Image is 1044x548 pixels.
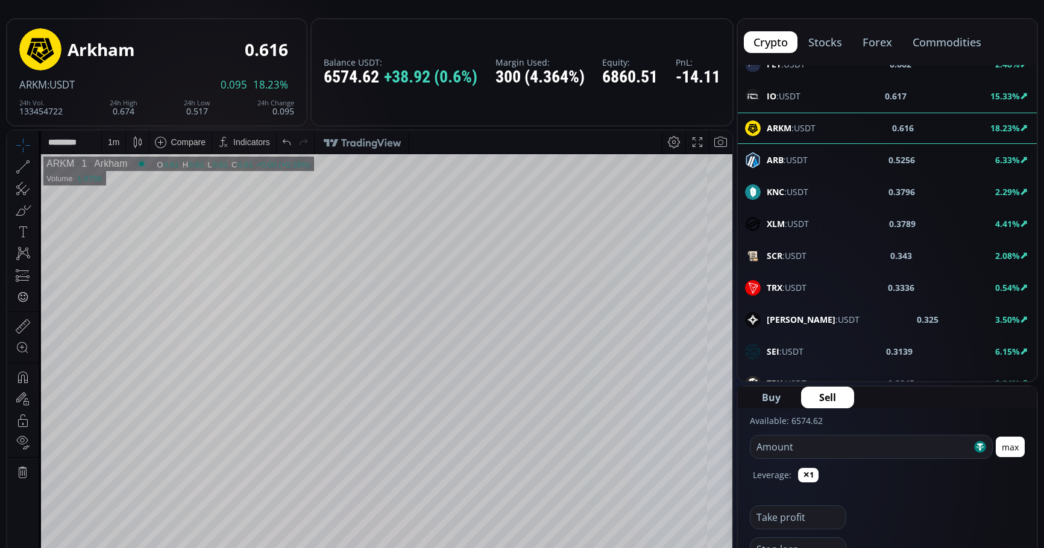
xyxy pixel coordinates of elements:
div: 0.61 [230,30,245,39]
span: 18.23% [253,79,288,90]
div: 0.61 [181,30,197,39]
span: Sell [819,390,836,405]
button: max [996,437,1025,457]
div: H [175,30,181,39]
b: 0.3796 [888,185,915,198]
div: 24h Low [184,99,210,107]
label: Balance USDT: [324,58,477,67]
b: 0.5256 [888,154,915,166]
div: 300 (4.364%) [495,68,585,87]
label: Equity: [602,58,658,67]
div: 0.517 [184,99,210,116]
div: auto [702,484,719,494]
b: 3.50% [995,314,1020,325]
div: 1d [136,484,146,494]
span: :USDT [767,185,808,198]
div: 1 m [101,7,112,16]
div:  [11,161,20,172]
div: Arkham [68,40,135,59]
span: +38.92 (0.6%) [384,68,477,87]
b: 2.29% [995,186,1020,198]
b: SCR [767,250,782,261]
button: forex [853,31,902,53]
div: 0.674 [110,99,137,116]
div: 6860.51 [602,68,658,87]
b: XLM [767,218,785,229]
b: ARB [767,154,784,166]
b: 0.2845 [888,377,914,390]
span: :USDT [767,90,800,102]
button: 06:27:10 (UTC) [583,478,650,500]
div: Hide Drawings Toolbar [28,449,33,465]
div: 1 [67,28,80,39]
b: 0.617 [885,90,907,102]
div: ARKM [39,28,67,39]
label: Leverage: [753,469,791,481]
div: log [682,484,694,494]
div: Toggle Percentage [661,478,678,500]
div: Market open [129,28,140,39]
div: Volume [39,43,65,52]
div: C [224,30,230,39]
button: Buy [744,387,799,408]
div: 0.095 [257,99,294,116]
b: ZRX [767,378,782,389]
div: Toggle Auto Scale [698,478,723,500]
b: 15.33% [990,90,1020,102]
span: :USDT [767,313,860,326]
div: 1m [98,484,110,494]
div: 3m [78,484,90,494]
div: Toggle Log Scale [678,478,698,500]
div: 24h High [110,99,137,107]
div: Indicators [226,7,263,16]
span: :USDT [767,154,808,166]
button: Sell [801,387,854,408]
b: [PERSON_NAME] [767,314,835,325]
span: 0.095 [221,79,247,90]
div: 24h Change [257,99,294,107]
span: :USDT [767,217,809,230]
span: 06:27:10 (UTC) [588,484,646,494]
label: Available: 6574.62 [750,415,823,426]
div: +0.00 (+0.16%) [250,30,304,39]
b: 0.3789 [889,217,916,230]
div: L [200,30,205,39]
div: 1y [61,484,70,494]
div: Go to [162,478,181,500]
div: 133454722 [19,99,63,116]
label: Margin Used: [495,58,585,67]
b: 6.15% [995,346,1020,357]
b: KNC [767,186,784,198]
div: 24h Vol. [19,99,63,107]
b: 0.3336 [888,281,914,294]
b: 6.33% [995,154,1020,166]
div: 5y [43,484,52,494]
b: SEI [767,346,779,357]
button: ✕1 [798,468,819,482]
span: :USDT [47,78,75,92]
div: 5d [119,484,128,494]
button: crypto [744,31,797,53]
span: :USDT [767,281,807,294]
div: 0.616 [245,40,288,59]
b: 2.04% [995,378,1020,389]
span: :USDT [767,377,807,390]
b: 0.3139 [886,345,913,358]
b: IO [767,90,776,102]
span: :USDT [767,249,807,262]
b: 0.343 [890,249,912,262]
b: 0.54% [995,282,1020,293]
b: 4.41% [995,218,1020,229]
button: stocks [799,31,852,53]
b: 2.08% [995,250,1020,261]
div: Arkham [80,28,120,39]
div: Compare [163,7,198,16]
b: TRX [767,282,782,293]
div: 0.61 [206,30,221,39]
div: -14.11 [676,68,720,87]
button: commodities [903,31,991,53]
div: O [149,30,156,39]
div: 1.975K [70,43,95,52]
span: ARKM [19,78,47,92]
div: 6574.62 [324,68,477,87]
